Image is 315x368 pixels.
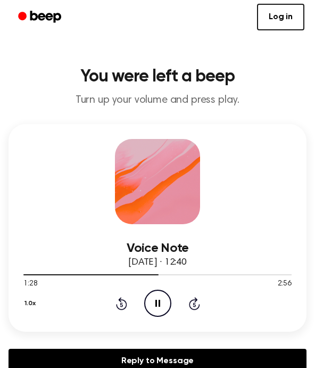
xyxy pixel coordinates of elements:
span: 2:56 [278,279,292,290]
h3: Voice Note [23,241,292,256]
a: Beep [11,7,71,28]
button: 1.0x [23,295,39,313]
a: Log in [257,4,304,30]
h1: You were left a beep [9,68,306,85]
span: 1:28 [23,279,37,290]
span: [DATE] · 12:40 [128,258,187,267]
p: Turn up your volume and press play. [9,94,306,107]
